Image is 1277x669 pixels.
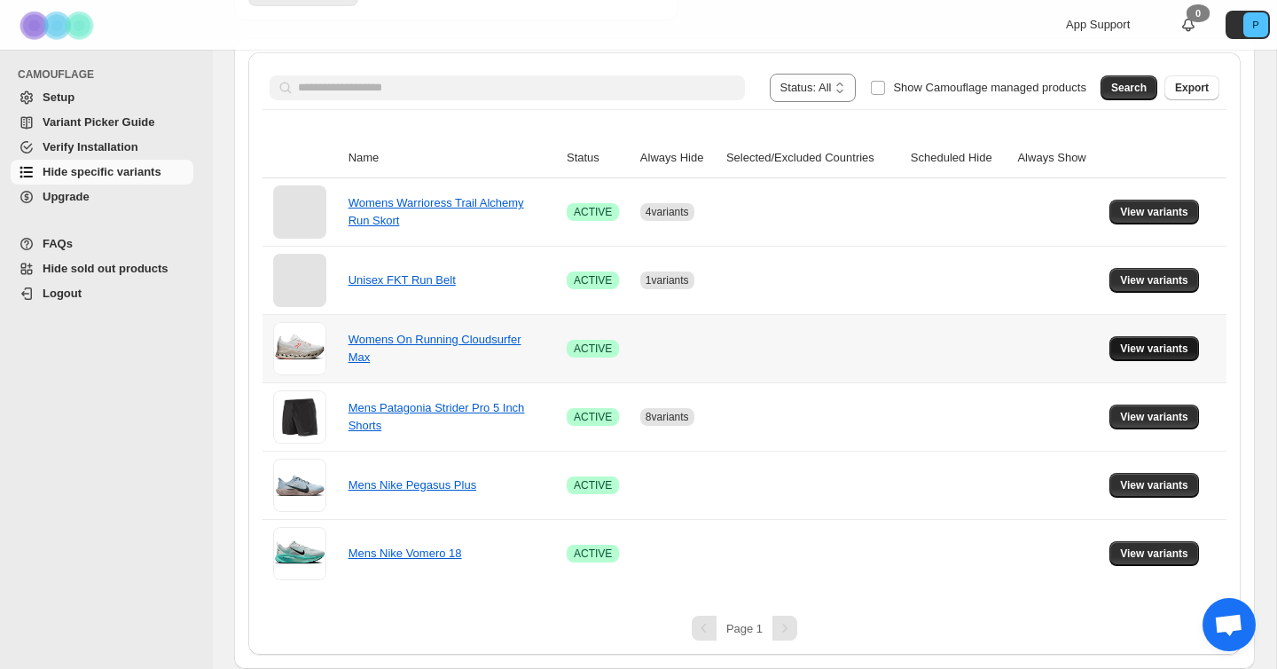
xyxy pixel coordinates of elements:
[43,262,168,275] span: Hide sold out products
[11,185,193,209] a: Upgrade
[1203,598,1256,651] div: Open chat
[349,196,524,227] a: Womens Warrioress Trail Alchemy Run Skort
[1109,541,1199,566] button: View variants
[1187,4,1210,22] div: 0
[1120,342,1188,356] span: View variants
[273,527,326,580] img: Mens Nike Vomero 18
[646,206,689,218] span: 4 variants
[1120,547,1188,561] span: View variants
[721,138,905,178] th: Selected/Excluded Countries
[11,85,193,110] a: Setup
[43,165,161,178] span: Hide specific variants
[349,333,521,364] a: Womens On Running Cloudsurfer Max
[14,1,103,50] img: Camouflage
[11,256,193,281] a: Hide sold out products
[574,342,612,356] span: ACTIVE
[574,273,612,287] span: ACTIVE
[11,160,193,185] a: Hide specific variants
[43,287,82,300] span: Logout
[905,138,1013,178] th: Scheduled Hide
[273,390,326,444] img: Mens Patagonia Strider Pro 5 Inch Shorts
[1226,11,1270,39] button: Avatar with initials P
[43,237,73,250] span: FAQs
[646,274,689,287] span: 1 variants
[43,190,90,203] span: Upgrade
[43,140,138,153] span: Verify Installation
[726,622,763,635] span: Page 1
[349,547,462,560] a: Mens Nike Vomero 18
[1120,205,1188,219] span: View variants
[11,232,193,256] a: FAQs
[343,138,561,178] th: Name
[574,205,612,219] span: ACTIVE
[18,67,200,82] span: CAMOUFLAGE
[273,459,326,512] img: Mens Nike Pegasus Plus
[349,401,525,432] a: Mens Patagonia Strider Pro 5 Inch Shorts
[1101,75,1157,100] button: Search
[273,322,326,375] img: Womens On Running Cloudsurfer Max
[646,411,689,423] span: 8 variants
[11,135,193,160] a: Verify Installation
[1175,81,1209,95] span: Export
[1109,336,1199,361] button: View variants
[11,110,193,135] a: Variant Picker Guide
[11,281,193,306] a: Logout
[1164,75,1219,100] button: Export
[1179,16,1197,34] a: 0
[349,478,477,492] a: Mens Nike Pegasus Plus
[1111,81,1147,95] span: Search
[1012,138,1104,178] th: Always Show
[1109,200,1199,224] button: View variants
[574,410,612,424] span: ACTIVE
[1109,405,1199,429] button: View variants
[574,478,612,492] span: ACTIVE
[1120,273,1188,287] span: View variants
[893,81,1086,94] span: Show Camouflage managed products
[43,115,154,129] span: Variant Picker Guide
[1109,473,1199,498] button: View variants
[349,273,456,287] a: Unisex FKT Run Belt
[635,138,721,178] th: Always Hide
[1109,268,1199,293] button: View variants
[1120,478,1188,492] span: View variants
[561,138,635,178] th: Status
[1120,410,1188,424] span: View variants
[43,91,74,104] span: Setup
[262,616,1226,641] nav: Pagination
[1252,20,1258,30] text: P
[1066,18,1130,31] span: App Support
[574,547,612,561] span: ACTIVE
[1243,12,1268,37] span: Avatar with initials P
